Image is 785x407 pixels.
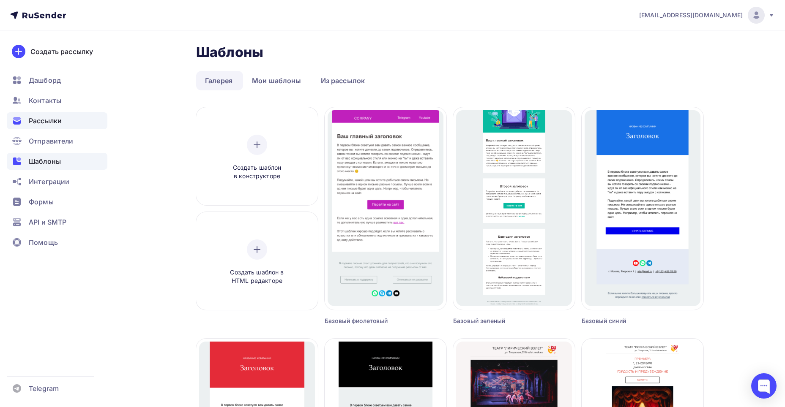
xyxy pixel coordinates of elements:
[7,193,107,210] a: Формы
[29,95,61,106] span: Контакты
[325,317,416,325] div: Базовый фиолетовый
[7,72,107,89] a: Дашборд
[639,7,775,24] a: [EMAIL_ADDRESS][DOMAIN_NAME]
[7,133,107,149] a: Отправители
[29,237,58,247] span: Помощь
[312,71,374,90] a: Из рассылок
[29,217,66,227] span: API и SMTP
[453,317,544,325] div: Базовый зеленый
[29,197,54,207] span: Формы
[29,116,62,126] span: Рассылки
[7,92,107,109] a: Контакты
[29,156,61,166] span: Шаблоны
[217,163,297,181] span: Создать шаблон в конструкторе
[29,75,61,85] span: Дашборд
[196,71,241,90] a: Галерея
[7,112,107,129] a: Рассылки
[243,71,310,90] a: Мои шаблоны
[639,11,743,19] span: [EMAIL_ADDRESS][DOMAIN_NAME]
[217,268,297,285] span: Создать шаблон в HTML редакторе
[29,383,59,393] span: Telegram
[7,153,107,170] a: Шаблоны
[29,136,74,146] span: Отправители
[582,317,673,325] div: Базовый синий
[30,46,93,57] div: Создать рассылку
[29,176,69,187] span: Интеграции
[196,44,263,61] h2: Шаблоны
